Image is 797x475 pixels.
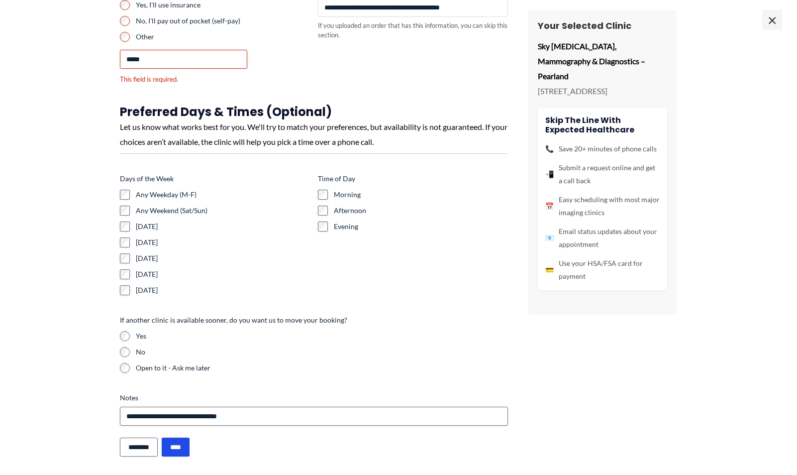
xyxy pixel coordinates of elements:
label: No [136,347,508,357]
div: If you uploaded an order that has this information, you can skip this section. [318,21,508,39]
p: [STREET_ADDRESS] [538,84,667,99]
li: Save 20+ minutes of phone calls [545,142,660,155]
li: Submit a request online and get a call back [545,161,660,187]
span: 📞 [545,142,554,155]
h3: Preferred Days & Times (Optional) [120,104,508,119]
span: 📲 [545,168,554,181]
label: Any Weekend (Sat/Sun) [136,206,310,216]
label: Any Weekday (M-F) [136,190,310,200]
label: Evening [334,222,508,232]
div: Let us know what works best for you. We'll try to match your preferences, but availability is not... [120,119,508,149]
label: Afternoon [334,206,508,216]
label: Morning [334,190,508,200]
label: [DATE] [136,253,310,263]
label: [DATE] [136,222,310,232]
label: Open to it - Ask me later [136,363,508,373]
label: Notes [120,393,508,403]
legend: Days of the Week [120,174,174,184]
label: [DATE] [136,285,310,295]
li: Easy scheduling with most major imaging clinics [545,193,660,219]
span: × [762,10,782,30]
li: Use your HSA/FSA card for payment [545,257,660,283]
span: 📧 [545,232,554,244]
label: [DATE] [136,237,310,247]
li: Email status updates about your appointment [545,225,660,251]
input: Other Choice, please specify [120,50,247,69]
label: No, I'll pay out of pocket (self-pay) [136,16,310,26]
legend: If another clinic is available sooner, do you want us to move your booking? [120,315,347,325]
legend: Time of Day [318,174,355,184]
label: [DATE] [136,269,310,279]
h3: Your Selected Clinic [538,20,667,31]
label: Other [136,32,310,42]
span: 📅 [545,200,554,213]
p: Sky [MEDICAL_DATA], Mammography & Diagnostics – Pearland [538,39,667,83]
span: 💳 [545,263,554,276]
div: This field is required. [120,75,310,84]
label: Yes [136,331,508,341]
h4: Skip the line with Expected Healthcare [545,116,660,134]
